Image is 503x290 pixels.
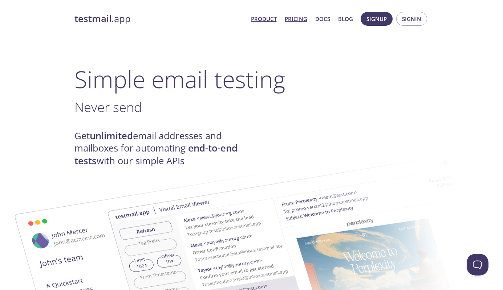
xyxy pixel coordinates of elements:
[74,142,238,167] strong: end-to-end tests
[315,14,330,24] a: Docs
[396,12,427,26] button: Signin
[90,129,133,142] strong: unlimited
[74,65,429,93] h1: Simple email testing
[361,12,393,26] button: Signup
[366,14,387,24] span: Signup
[74,13,245,25] a: testmail.app
[402,14,421,24] span: Signin
[251,14,277,24] a: Product
[338,14,353,24] a: Blog
[285,14,307,24] a: Pricing
[467,254,488,275] iframe: Help Scout Beacon - Open
[74,130,252,167] h4: Get email addresses and mailboxes for automating with our simple APIs
[74,98,142,116] span: Never send
[74,12,111,25] strong: testmail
